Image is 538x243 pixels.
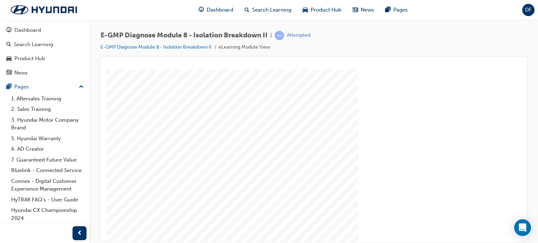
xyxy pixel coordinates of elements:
[244,6,249,14] span: search-icon
[8,133,87,144] a: 5. Hyundai Warranty
[3,24,87,37] a: Dashboard
[199,6,204,14] span: guage-icon
[6,27,12,34] span: guage-icon
[14,69,28,77] div: News
[193,3,239,17] a: guage-iconDashboard
[8,115,87,133] a: 3. Hyundai Motor Company Brand
[3,80,87,93] button: Pages
[14,83,29,91] div: Pages
[3,66,87,79] a: News
[79,83,84,92] span: up-icon
[6,42,11,48] span: search-icon
[297,3,347,17] a: car-iconProduct Hub
[239,3,297,17] a: search-iconSearch Learning
[361,6,374,14] span: News
[3,38,87,51] a: Search Learning
[77,229,82,238] span: prev-icon
[14,55,45,63] div: Product Hub
[219,43,270,51] li: eLearning Module View
[270,31,272,40] span: |
[3,22,87,80] button: DashboardSearch LearningProduct HubNews
[347,3,380,17] a: news-iconNews
[380,3,413,17] a: pages-iconPages
[303,6,308,14] span: car-icon
[8,104,87,115] a: 2. Sales Training
[525,6,532,14] span: DF
[4,2,84,17] img: Trak
[8,176,87,194] a: Connex - Digital Customer Experience Management
[311,6,342,14] span: Product Hub
[6,84,12,90] span: pages-icon
[385,6,391,14] span: pages-icon
[8,93,87,104] a: 1. Aftersales Training
[6,70,12,76] span: news-icon
[275,31,284,40] span: learningRecordVerb_ATTEMPT-icon
[514,219,531,236] div: Open Intercom Messenger
[393,6,408,14] span: Pages
[8,205,87,223] a: Hyundai CX Championship 2024
[353,6,358,14] span: news-icon
[8,155,87,165] a: 7. Guaranteed Future Value
[8,194,87,205] a: HyTRAK FAQ's - User Guide
[3,52,87,65] a: Product Hub
[8,165,87,176] a: Bluelink - Connected Service
[522,4,534,16] button: DF
[252,6,291,14] span: Search Learning
[101,31,268,40] span: E-GMP Diagnose Module 8 - Isolation Breakdown II
[101,44,212,50] a: E-GMP Diagnose Module 8 - Isolation Breakdown II
[207,6,233,14] span: Dashboard
[6,56,12,62] span: car-icon
[14,41,53,49] div: Search Learning
[8,144,87,155] a: 6. AD Creator
[287,32,310,39] div: Attempted
[14,26,41,34] div: Dashboard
